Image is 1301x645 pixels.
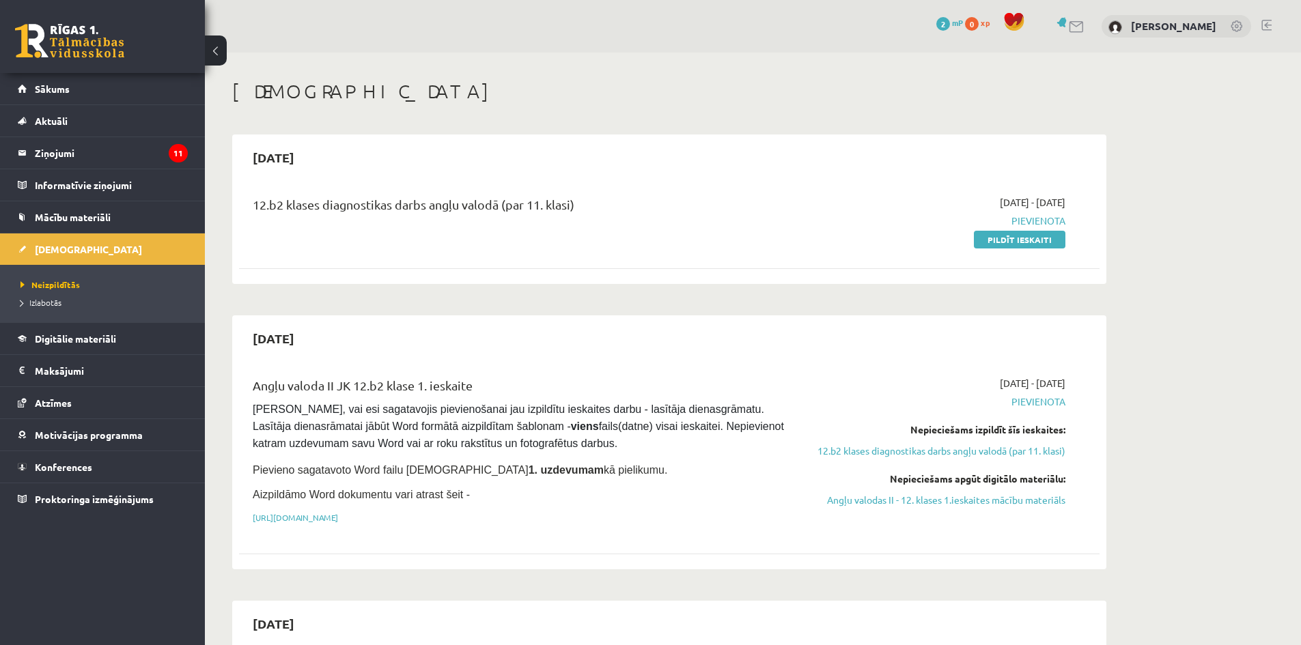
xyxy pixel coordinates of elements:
[253,403,787,449] span: [PERSON_NAME], vai esi sagatavojis pievienošanai jau izpildītu ieskaites darbu - lasītāja dienasg...
[808,422,1065,437] div: Nepieciešams izpildīt šīs ieskaites:
[35,211,111,223] span: Mācību materiāli
[239,322,308,354] h2: [DATE]
[35,429,143,441] span: Motivācijas programma
[18,419,188,450] a: Motivācijas programma
[18,483,188,515] a: Proktoringa izmēģinājums
[18,355,188,386] a: Maksājumi
[35,461,92,473] span: Konferences
[169,144,188,162] i: 11
[808,444,1065,458] a: 12.b2 klases diagnostikas darbs angļu valodā (par 11. klasi)
[18,451,188,483] a: Konferences
[35,115,68,127] span: Aktuāli
[18,387,188,418] a: Atzīmes
[20,278,191,291] a: Neizpildītās
[239,607,308,640] h2: [DATE]
[965,17,996,28] a: 0 xp
[253,195,787,220] div: 12.b2 klases diagnostikas darbs angļu valodā (par 11. klasi)
[808,214,1065,228] span: Pievienota
[18,105,188,137] a: Aktuāli
[35,397,72,409] span: Atzīmes
[808,493,1065,507] a: Angļu valodas II - 12. klases 1.ieskaites mācību materiāls
[35,137,188,169] legend: Ziņojumi
[529,464,604,476] strong: 1. uzdevumam
[35,243,142,255] span: [DEMOGRAPHIC_DATA]
[239,141,308,173] h2: [DATE]
[232,80,1106,103] h1: [DEMOGRAPHIC_DATA]
[18,233,188,265] a: [DEMOGRAPHIC_DATA]
[1000,195,1065,210] span: [DATE] - [DATE]
[1108,20,1122,34] img: Timofejs Nazarovs
[1131,19,1216,33] a: [PERSON_NAME]
[571,420,599,432] strong: viens
[35,332,116,345] span: Digitālie materiāli
[18,323,188,354] a: Digitālie materiāli
[981,17,990,28] span: xp
[253,376,787,401] div: Angļu valoda II JK 12.b2 klase 1. ieskaite
[808,395,1065,409] span: Pievienota
[35,83,70,95] span: Sākums
[1000,376,1065,390] span: [DATE] - [DATE]
[253,489,470,500] span: Aizpildāmo Word dokumentu vari atrast šeit -
[18,73,188,104] a: Sākums
[20,297,61,308] span: Izlabotās
[974,231,1065,248] a: Pildīt ieskaiti
[936,17,963,28] a: 2 mP
[35,169,188,201] legend: Informatīvie ziņojumi
[18,137,188,169] a: Ziņojumi11
[15,24,124,58] a: Rīgas 1. Tālmācības vidusskola
[18,201,188,233] a: Mācību materiāli
[35,493,154,505] span: Proktoringa izmēģinājums
[253,464,667,476] span: Pievieno sagatavoto Word failu [DEMOGRAPHIC_DATA] kā pielikumu.
[952,17,963,28] span: mP
[35,355,188,386] legend: Maksājumi
[936,17,950,31] span: 2
[253,512,338,523] a: [URL][DOMAIN_NAME]
[965,17,979,31] span: 0
[20,296,191,309] a: Izlabotās
[18,169,188,201] a: Informatīvie ziņojumi
[808,472,1065,486] div: Nepieciešams apgūt digitālo materiālu:
[20,279,80,290] span: Neizpildītās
